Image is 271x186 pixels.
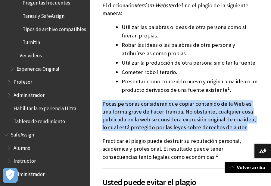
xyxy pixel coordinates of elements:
[14,90,45,98] span: Administrador
[122,77,259,94] li: Presentar como contenido nuevo y original una idea o un producto derivados de una fuente existente .
[23,24,86,32] span: Tipos de archivo compatibles
[23,11,64,19] span: Tareas y SafeAssign
[20,50,42,59] span: Ver videos
[102,137,259,161] p: Practicar el plagio puede destruir su reputación personal, académica y profesional. El resultado ...
[102,100,259,132] p: Pocas personas consideran que copiar contenido de la Web es una forma grave de hacer trampa. No o...
[122,59,259,67] li: Utilizar la producción de otra persona sin citar la fuente.
[14,156,36,164] span: Instructor
[122,23,259,40] li: Utilizar las palabras o ideas de otra persona como si fueran propias.
[14,143,30,151] span: Alumno
[3,168,18,183] button: Abrir preferencias
[11,130,34,138] span: SafeAssign
[14,103,76,111] span: Habilitar la experiencia Ultra
[102,2,259,17] p: El diccionario define el plagio de la siguiente manera:
[23,37,40,46] span: Turnitin
[134,2,174,9] span: Merriam-Webster
[17,64,59,72] span: Experiencia Original
[122,68,259,76] li: Cometer robo literario.
[225,162,271,173] a: Volver arriba
[122,41,259,58] li: Robar las ideas o las palabras de otra persona y atribuírselas como propias.
[14,77,32,85] span: Profesor
[228,85,230,91] sup: 1
[4,130,87,179] nav: Book outline for Blackboard SafeAssign
[216,152,218,158] sup: 2
[14,169,45,177] span: Administrador
[14,117,65,125] span: Tablero de rendimiento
